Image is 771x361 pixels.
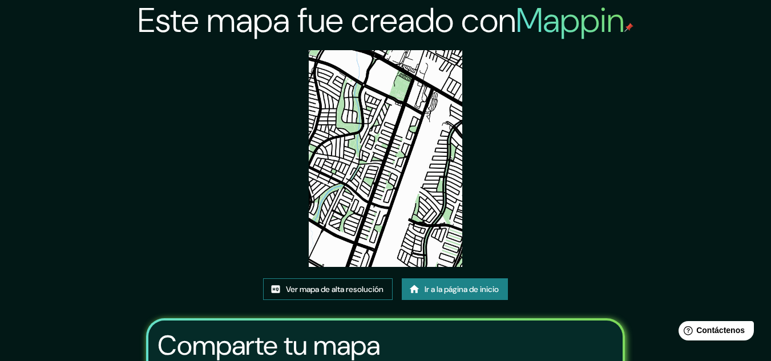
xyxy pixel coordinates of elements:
[669,317,758,348] iframe: Lanzador de widgets de ayuda
[425,284,499,294] font: Ir a la página de inicio
[624,23,633,32] img: pin de mapeo
[402,278,508,300] a: Ir a la página de inicio
[309,50,462,267] img: created-map
[263,278,393,300] a: Ver mapa de alta resolución
[286,284,384,294] font: Ver mapa de alta resolución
